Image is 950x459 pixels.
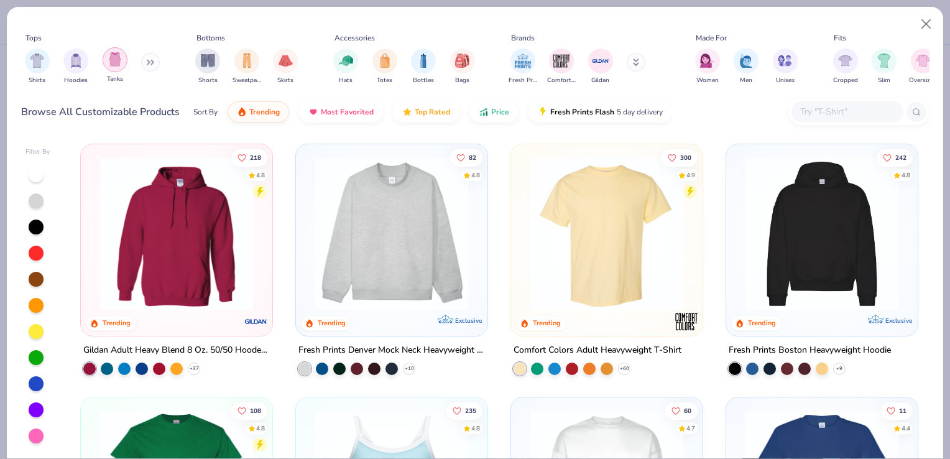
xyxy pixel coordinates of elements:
[299,101,383,123] button: Most Favorited
[273,49,298,85] div: filter for Skirts
[232,402,268,419] button: Like
[232,149,268,166] button: Like
[333,49,358,85] div: filter for Hats
[684,407,691,414] span: 60
[588,49,613,85] div: filter for Gildan
[469,101,519,123] button: Price
[778,53,792,68] img: Unisex Image
[729,343,891,358] div: Fresh Prints Boston Heavyweight Hoodie
[591,76,609,85] span: Gildan
[509,49,537,85] button: filter button
[25,49,50,85] button: filter button
[237,107,247,117] img: trending.gif
[273,49,298,85] button: filter button
[528,101,672,123] button: Fresh Prints Flash5 day delivery
[233,49,261,85] button: filter button
[591,52,610,70] img: Gildan Image
[25,49,50,85] div: filter for Shirts
[895,154,906,160] span: 242
[233,76,261,85] span: Sweatpants
[455,76,469,85] span: Bags
[696,32,727,44] div: Made For
[405,365,414,373] span: + 10
[240,53,254,68] img: Sweatpants Image
[547,76,576,85] span: Comfort Colors
[107,75,123,84] span: Tanks
[21,104,180,119] div: Browse All Customizable Products
[321,107,374,117] span: Most Favorited
[69,53,83,68] img: Hoodies Image
[308,157,475,311] img: f5d85501-0dbb-4ee4-b115-c08fa3845d83
[25,147,50,157] div: Filter By
[196,32,225,44] div: Bottoms
[617,105,663,119] span: 5 day delivery
[393,101,459,123] button: Top Rated
[63,49,88,85] div: filter for Hoodies
[909,76,937,85] span: Oversized
[298,343,485,358] div: Fresh Prints Denver Mock Neck Heavyweight Sweatshirt
[836,365,842,373] span: + 9
[469,154,476,160] span: 82
[776,76,795,85] span: Unisex
[700,53,714,68] img: Women Image
[552,52,571,70] img: Comfort Colors Image
[195,49,220,85] div: filter for Shorts
[547,49,576,85] div: filter for Comfort Colors
[915,12,938,36] button: Close
[450,49,475,85] button: filter button
[902,424,910,433] div: 4.4
[198,76,218,85] span: Shorts
[686,424,695,433] div: 4.7
[108,52,122,67] img: Tanks Image
[833,76,858,85] span: Cropped
[201,53,215,68] img: Shorts Image
[446,402,482,419] button: Like
[251,154,262,160] span: 218
[334,32,375,44] div: Accessories
[514,343,681,358] div: Comfort Colors Adult Heavyweight T-Shirt
[257,424,265,433] div: 4.8
[471,170,480,180] div: 4.8
[30,53,44,68] img: Shirts Image
[415,107,450,117] span: Top Rated
[877,53,891,68] img: Slim Image
[244,309,269,334] img: Gildan logo
[739,157,905,311] img: 91acfc32-fd48-4d6b-bdad-a4c1a30ac3fc
[308,107,318,117] img: most_fav.gif
[190,365,199,373] span: + 37
[686,170,695,180] div: 4.9
[450,49,475,85] div: filter for Bags
[509,49,537,85] div: filter for Fresh Prints
[491,107,509,117] span: Price
[909,49,937,85] div: filter for Oversized
[279,53,293,68] img: Skirts Image
[277,76,293,85] span: Skirts
[833,49,858,85] div: filter for Cropped
[25,32,42,44] div: Tops
[251,407,262,414] span: 108
[739,53,753,68] img: Men Image
[417,53,430,68] img: Bottles Image
[413,76,434,85] span: Bottles
[880,402,913,419] button: Like
[834,32,846,44] div: Fits
[514,52,532,70] img: Fresh Prints Image
[695,49,720,85] div: filter for Women
[193,106,218,118] div: Sort By
[372,49,397,85] button: filter button
[538,107,548,117] img: flash.gif
[690,157,857,311] img: e55d29c3-c55d-459c-bfd9-9b1c499ab3c6
[249,107,280,117] span: Trending
[740,76,752,85] span: Men
[339,76,353,85] span: Hats
[662,149,698,166] button: Like
[509,76,537,85] span: Fresh Prints
[63,49,88,85] button: filter button
[773,49,798,85] div: filter for Unisex
[547,49,576,85] button: filter button
[411,49,436,85] button: filter button
[455,317,482,325] span: Exclusive
[696,76,719,85] span: Women
[257,170,265,180] div: 4.8
[64,76,88,85] span: Hoodies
